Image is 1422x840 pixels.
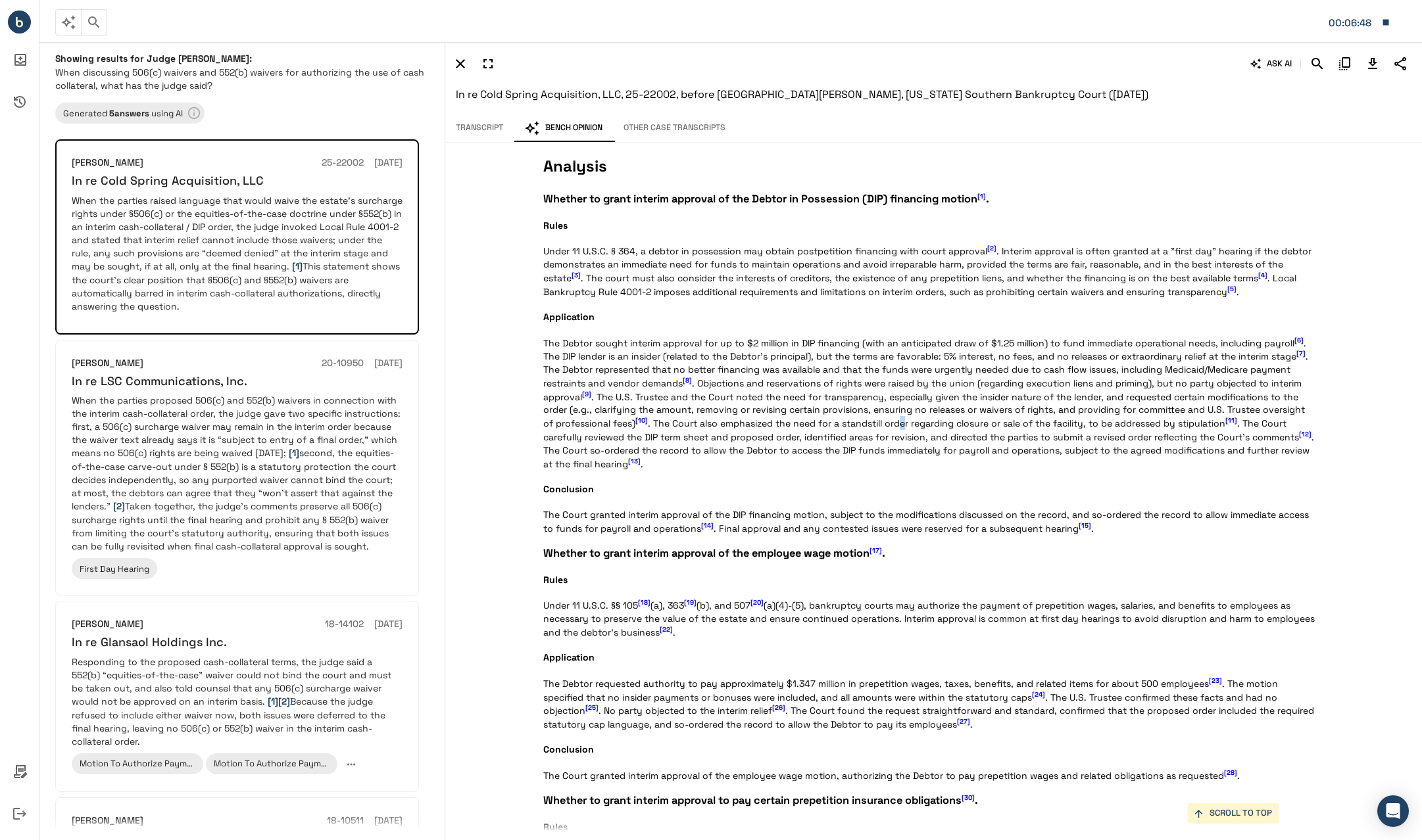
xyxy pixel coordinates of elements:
span: [13] [628,457,641,465]
span: [25] [585,703,599,712]
button: Copy Citation [1334,53,1356,75]
span: [23] [1209,676,1222,685]
span: Conclusion [543,482,1315,496]
span: [27] [957,717,970,726]
span: Analysis [543,155,1315,177]
h6: [PERSON_NAME] [72,356,143,371]
span: In re Cold Spring Acquisition, LLC, 25-22002, before [GEOGRAPHIC_DATA][PERSON_NAME], [US_STATE] S... [456,87,1148,101]
button: ASK AI [1248,53,1295,75]
span: [17] [870,546,882,554]
span: [14] [701,521,714,530]
span: [30] [962,793,975,801]
div: Learn more about your results [55,103,205,124]
span: [12] [1299,430,1312,438]
span: Motion To Authorize Payment Of Employee Obligations [206,758,337,769]
span: Application [543,651,1315,664]
h6: 18-14102 [325,617,364,632]
span: Conclusion [543,743,1315,756]
span: [8] [683,376,692,385]
span: [2] [987,244,996,252]
span: Whether to grant interim approval of the Debtor in Possession (DIP) financing motion . [543,191,1315,206]
span: [1] [977,191,986,200]
span: [1] [268,695,278,707]
div: Motion To Authorize Payment Of Regulatory Fees [72,753,203,774]
span: [9] [582,390,591,398]
button: Transcript [445,114,514,142]
span: Rules [543,219,1315,232]
div: Matter: 107868.0001 [1329,14,1375,32]
span: [22] [660,625,673,634]
h6: [DATE] [374,356,403,371]
div: First Day Hearing [72,558,157,579]
p: When the parties raised language that would waive the estate’s surcharge rights under §506(c) or ... [72,194,403,313]
span: Motion To Authorize Payment Of Regulatory Fees [72,758,203,769]
span: [26] [772,703,785,712]
span: [1] [292,260,303,272]
h6: 25-22002 [322,156,364,170]
h6: Showing results for Judge [PERSON_NAME]: [55,53,429,64]
span: Whether to grant interim approval to pay certain prepetition insurance obligations . [543,793,1315,808]
span: [18] [638,598,650,607]
span: [4] [1258,271,1267,279]
h6: In re LSC Communications, Inc. [72,373,403,388]
h6: [PERSON_NAME] [72,156,143,170]
span: [5] [1227,285,1237,293]
span: [24] [1032,690,1045,699]
span: [28] [1224,768,1237,777]
p: When the parties proposed 506(c) and 552(b) waivers in connection with the interim cash-collatera... [72,394,403,553]
h6: [DATE] [374,814,403,828]
span: [6] [1294,336,1304,344]
button: Search [1306,53,1329,75]
span: [19] [684,598,697,607]
span: [2] [113,500,125,512]
div: Open Intercom Messenger [1377,795,1409,827]
span: Application [543,310,1315,323]
span: First Day Hearing [72,563,157,574]
span: Whether to grant interim approval of the employee wage motion . [543,546,1315,561]
span: Rules [543,573,1315,586]
span: [11] [1225,416,1237,425]
span: Rules [543,820,1315,833]
button: Download Transcript [1361,53,1384,75]
p: Responding to the proposed cash-collateral terms, the judge said a 552(b) “equities-of-the-case” ... [72,655,403,748]
button: Bench Opinion [514,114,613,142]
span: [10] [635,416,648,425]
b: 5 answer s [109,108,149,119]
span: [1] [289,447,299,459]
h6: In re Glansaol Holdings Inc. [72,634,403,649]
div: Motion To Authorize Payment Of Employee Obligations [206,753,337,774]
h6: [DATE] [374,617,403,632]
span: Generated using AI [55,108,191,119]
span: [7] [1296,349,1306,358]
h6: [PERSON_NAME] [72,814,143,828]
p: When discussing 506(c) waivers and 552(b) waivers for authorizing the use of cash collateral, wha... [55,66,429,92]
span: [15] [1079,521,1091,530]
h6: [PERSON_NAME] [72,617,143,632]
span: [20] [750,598,764,607]
span: [2] [278,695,290,707]
h6: In re Cold Spring Acquisition, LLC [72,173,403,188]
button: Matter: 107868.0001 [1322,9,1397,36]
h6: 20-10950 [322,356,364,371]
span: [3] [572,271,581,279]
h6: 18-10511 [327,814,364,828]
button: Share Transcript [1389,53,1411,75]
h6: [DATE] [374,156,403,170]
button: SCROLL TO TOP [1187,803,1279,824]
button: Other Case Transcripts [613,114,736,142]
